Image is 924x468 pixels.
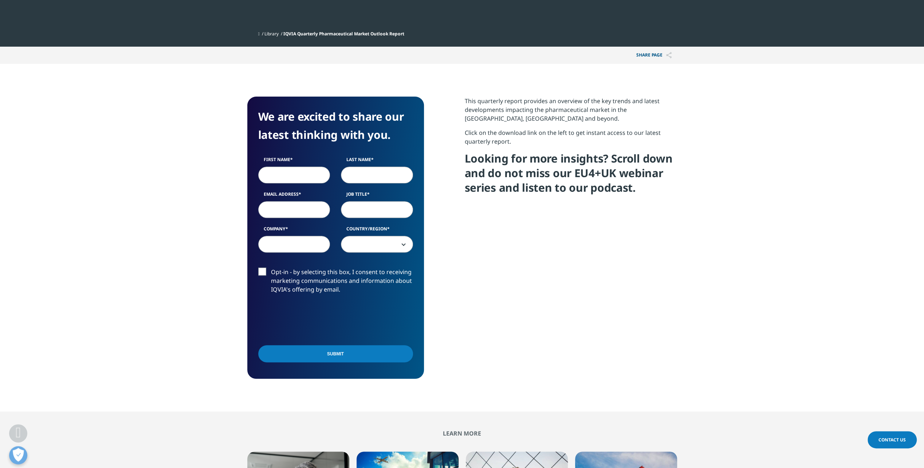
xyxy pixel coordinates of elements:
[878,437,906,443] span: Contact Us
[465,97,677,128] p: This quarterly report provides an overview of the key trends and latest developments impacting th...
[258,226,330,236] label: Company
[341,226,413,236] label: Country/Region
[258,191,330,201] label: Email Address
[258,108,413,144] h4: We are excited to share our latest thinking with you.
[631,47,677,64] p: Share PAGE
[666,52,672,58] img: Share PAGE
[283,31,404,37] span: IQVIA Quarterly Pharmaceutical Market Outlook Report
[247,430,677,437] h2: Learn More
[258,268,413,298] label: Opt-in - by selecting this box, I consent to receiving marketing communications and information a...
[9,446,27,464] button: Präferenzen öffnen
[868,431,917,448] a: Contact Us
[465,151,677,200] h4: Looking for more insights? Scroll down and do not miss our EU4+UK webinar series and listen to ou...
[341,191,413,201] label: Job Title
[465,128,677,151] p: Click on the download link on the left to get instant access to our latest quarterly report.
[631,47,677,64] button: Share PAGEShare PAGE
[258,345,413,362] input: Submit
[264,31,279,37] a: Library
[258,305,369,334] iframe: reCAPTCHA
[341,156,413,167] label: Last Name
[258,156,330,167] label: First Name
